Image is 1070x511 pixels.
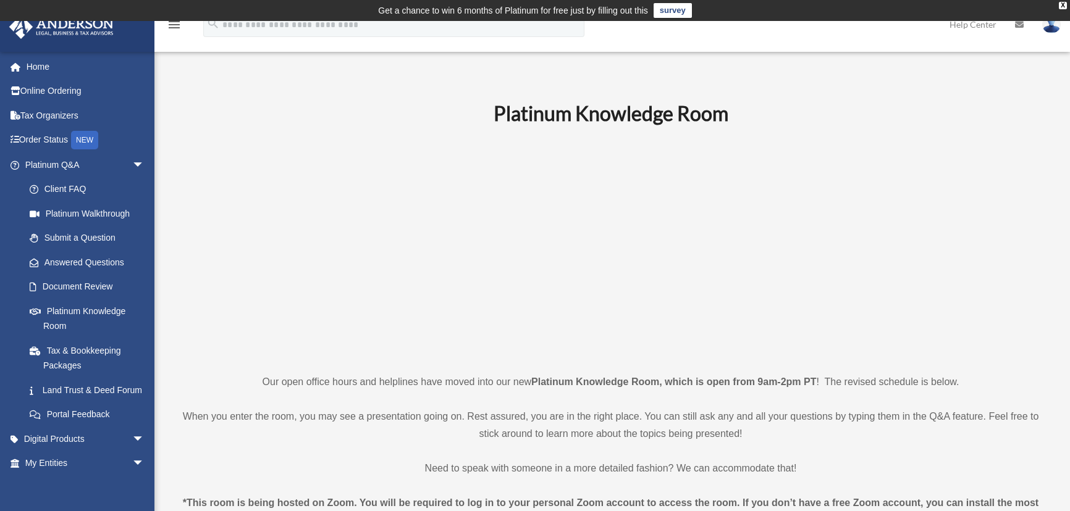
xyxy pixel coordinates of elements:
a: Answered Questions [17,250,163,275]
img: Anderson Advisors Platinum Portal [6,15,117,39]
a: Online Ordering [9,79,163,104]
a: Home [9,54,163,79]
a: Tax & Bookkeeping Packages [17,338,163,378]
a: Tax Organizers [9,103,163,128]
iframe: 231110_Toby_KnowledgeRoom [426,142,796,351]
span: arrow_drop_down [132,426,157,452]
a: My Entitiesarrow_drop_down [9,451,163,476]
i: search [206,17,220,30]
p: When you enter the room, you may see a presentation going on. Rest assured, you are in the right ... [176,408,1045,442]
div: Get a chance to win 6 months of Platinum for free just by filling out this [378,3,648,18]
a: Order StatusNEW [9,128,163,153]
div: close [1059,2,1067,9]
a: Portal Feedback [17,402,163,427]
a: Platinum Walkthrough [17,201,163,226]
img: User Pic [1042,15,1061,33]
a: Client FAQ [17,177,163,202]
a: Land Trust & Deed Forum [17,378,163,402]
i: menu [167,17,182,32]
a: survey [654,3,692,18]
span: arrow_drop_down [132,152,157,178]
a: menu [167,22,182,32]
p: Need to speak with someone in a more detailed fashion? We can accommodate that! [176,460,1045,477]
a: Digital Productsarrow_drop_down [9,426,163,451]
a: Platinum Q&Aarrow_drop_down [9,152,163,177]
a: Submit a Question [17,226,163,251]
p: Our open office hours and helplines have moved into our new ! The revised schedule is below. [176,373,1045,391]
a: Document Review [17,275,163,299]
strong: Platinum Knowledge Room, which is open from 9am-2pm PT [531,376,816,387]
span: arrow_drop_down [132,451,157,476]
a: Platinum Knowledge Room [17,299,157,338]
b: Platinum Knowledge Room [494,101,728,125]
div: NEW [71,131,98,149]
